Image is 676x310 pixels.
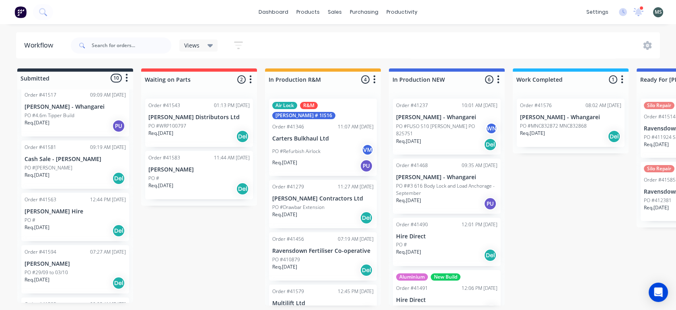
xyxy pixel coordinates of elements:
div: Order #41581 [25,144,56,151]
div: Silo Repair [644,102,674,109]
div: Air Lock [272,102,297,109]
p: [PERSON_NAME] [25,260,126,267]
p: Req. [DATE] [644,204,669,211]
div: 07:19 AM [DATE] [338,236,374,243]
div: Del [112,277,125,289]
div: Order #41490 [396,221,428,228]
p: Req. [DATE] [272,211,297,218]
div: 08:02 AM [DATE] [586,102,621,109]
div: Order #4127911:27 AM [DATE][PERSON_NAME] Contractors LtdPO #Drawbar ExtensionReq.[DATE]Del [269,180,377,228]
div: 11:07 AM [DATE] [338,123,374,130]
div: 09:09 AM [DATE] [90,91,126,99]
p: PO #412381 [644,197,672,204]
p: [PERSON_NAME] [148,166,250,173]
div: Order #41585 [644,176,676,184]
p: Req. [DATE] [396,248,421,256]
p: PO #Refurbish Airlock [272,148,321,155]
p: [PERSON_NAME] Distributors Ltd [148,114,250,121]
div: Order #41543 [148,102,180,109]
p: PO # [148,175,159,182]
div: Del [360,211,373,224]
div: Order #4154301:13 PM [DATE][PERSON_NAME] Distributors LtdPO #WRP100797Req.[DATE]Del [145,99,253,147]
div: Order #41595 [25,301,56,308]
div: products [292,6,324,18]
a: dashboard [255,6,292,18]
div: Air LockR&M[PERSON_NAME] # 1IS16Order #4134611:07 AM [DATE]Carters Bulkhaul LtdPO #Refurbish Airl... [269,99,377,176]
div: Order #4158311:44 AM [DATE][PERSON_NAME]PO #Req.[DATE]Del [145,151,253,199]
div: Order #4145607:19 AM [DATE]Ravensdown Fertiliser Co-operativePO #410879Req.[DATE]Del [269,232,377,281]
div: settings [582,6,612,18]
div: 10:01 AM [DATE] [462,102,497,109]
div: Order #41517 [25,91,56,99]
p: Req. [DATE] [148,130,173,137]
div: New Build [431,273,460,281]
div: WN [485,122,497,134]
p: [PERSON_NAME] - Whangarei [396,174,497,181]
p: [PERSON_NAME] - Whangarei [25,103,126,110]
p: Req. [DATE] [25,119,49,126]
div: 11:27 AM [DATE] [338,183,374,190]
div: Workflow [24,41,57,50]
p: Req. [DATE] [644,141,669,148]
div: R&M [300,102,318,109]
div: Order #41576 [520,102,552,109]
p: [PERSON_NAME] - Whangarei [396,114,497,121]
div: Order #4149012:01 PM [DATE]Hire DirectPO #Req.[DATE]Del [393,218,501,266]
div: 01:13 PM [DATE] [214,102,250,109]
p: Multilift Ltd [272,300,374,307]
div: Del [236,182,249,195]
div: purchasing [346,6,382,18]
p: Ravensdown Fertiliser Co-operative [272,248,374,254]
div: 12:01 PM [DATE] [462,221,497,228]
p: PO ##3 616 Body Lock and Load Anchorage - September [396,182,497,197]
div: Open Intercom Messenger [649,283,668,302]
div: Order #41491 [396,285,428,292]
div: Order #4151709:09 AM [DATE][PERSON_NAME] - WhangareiPO #4.6m Tipper BuildReq.[DATE]PU [21,88,129,136]
div: PU [484,197,497,210]
div: productivity [382,6,421,18]
p: PO #4.6m Tipper Build [25,112,74,119]
div: Order #41579 [272,288,304,295]
p: Cash Sale - [PERSON_NAME] [25,156,126,163]
div: Del [112,172,125,185]
p: Req. [DATE] [272,159,297,166]
div: Order #41594 [25,248,56,256]
span: Views [184,41,199,50]
div: Order #41563 [25,196,56,203]
div: Silo Repair [644,165,674,172]
div: Aluminium [396,273,428,281]
div: 09:08 AM [DATE] [90,301,126,308]
div: Order #41237 [396,102,428,109]
div: Order #41456 [272,236,304,243]
p: PO #MNC832872 MNC832868 [520,122,587,130]
p: PO #[PERSON_NAME] [25,164,72,172]
div: Order #41279 [272,183,304,190]
p: PO #410879 [272,256,300,263]
div: Del [112,224,125,237]
p: PO # [396,241,407,248]
div: 09:35 AM [DATE] [462,162,497,169]
div: Order #4158109:19 AM [DATE]Cash Sale - [PERSON_NAME]PO #[PERSON_NAME]Req.[DATE]Del [21,141,129,189]
div: 07:27 AM [DATE] [90,248,126,256]
div: Order #4146809:35 AM [DATE][PERSON_NAME] - WhangareiPO ##3 616 Body Lock and Load Anchorage - Sep... [393,159,501,214]
div: Del [484,249,497,262]
p: Req. [DATE] [148,182,173,189]
div: Order #4157608:02 AM [DATE][PERSON_NAME] - WhangareiPO #MNC832872 MNC832868Req.[DATE]Del [517,99,625,147]
p: Req. [DATE] [396,197,421,204]
div: Del [236,130,249,143]
p: PO #WRP100797 [148,122,186,130]
div: [PERSON_NAME] # 1IS16 [272,112,335,119]
p: PO # [25,217,35,224]
div: 12:06 PM [DATE] [462,285,497,292]
div: 11:44 AM [DATE] [214,154,250,161]
div: Del [608,130,621,143]
div: VM [362,144,374,156]
p: Req. [DATE] [25,276,49,283]
p: Req. [DATE] [25,224,49,231]
p: Hire Direct [396,233,497,240]
p: [PERSON_NAME] Hire [25,208,126,215]
img: Factory [14,6,27,18]
div: Order #4156312:44 PM [DATE][PERSON_NAME] HirePO #Req.[DATE]Del [21,193,129,241]
input: Search for orders... [92,37,171,54]
div: Del [484,138,497,151]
